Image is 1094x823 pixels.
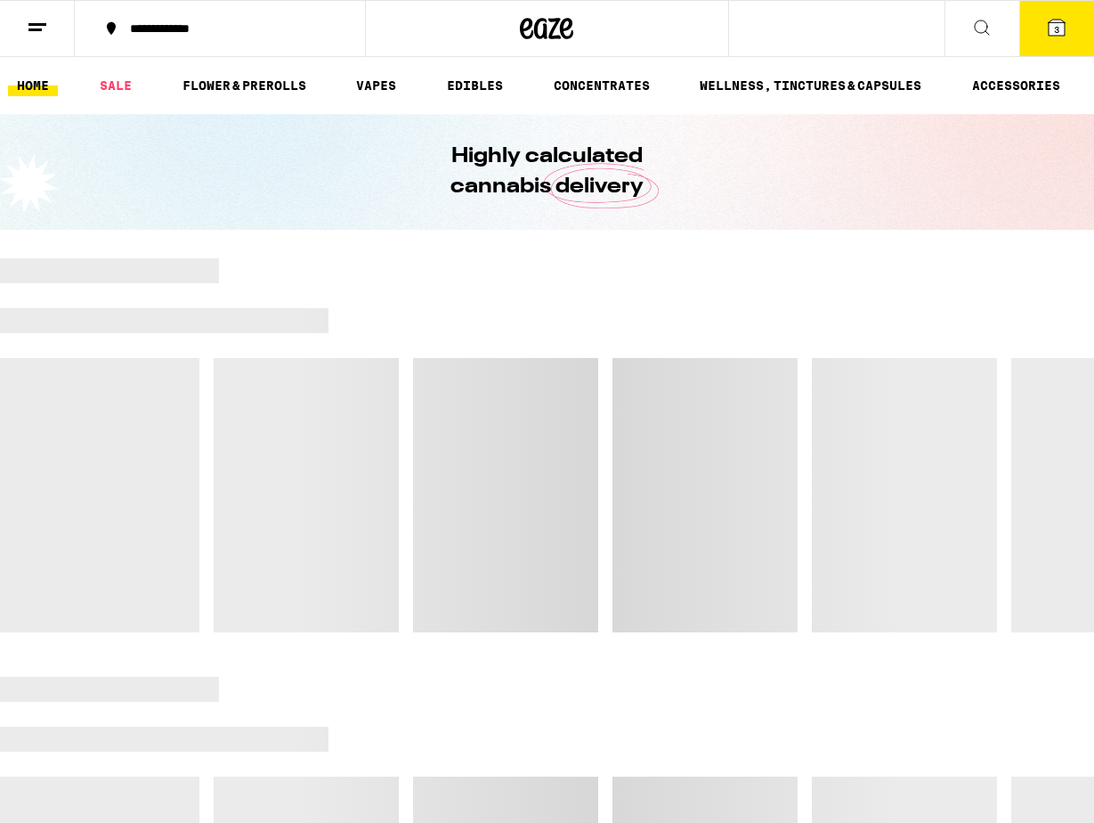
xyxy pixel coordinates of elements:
[963,75,1069,96] a: ACCESSORIES
[545,75,659,96] a: CONCENTRATES
[438,75,512,96] a: EDIBLES
[174,75,315,96] a: FLOWER & PREROLLS
[347,75,405,96] a: VAPES
[1054,24,1059,35] span: 3
[8,75,58,96] a: HOME
[1019,1,1094,56] button: 3
[401,142,694,202] h1: Highly calculated cannabis delivery
[691,75,930,96] a: WELLNESS, TINCTURES & CAPSULES
[91,75,141,96] a: SALE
